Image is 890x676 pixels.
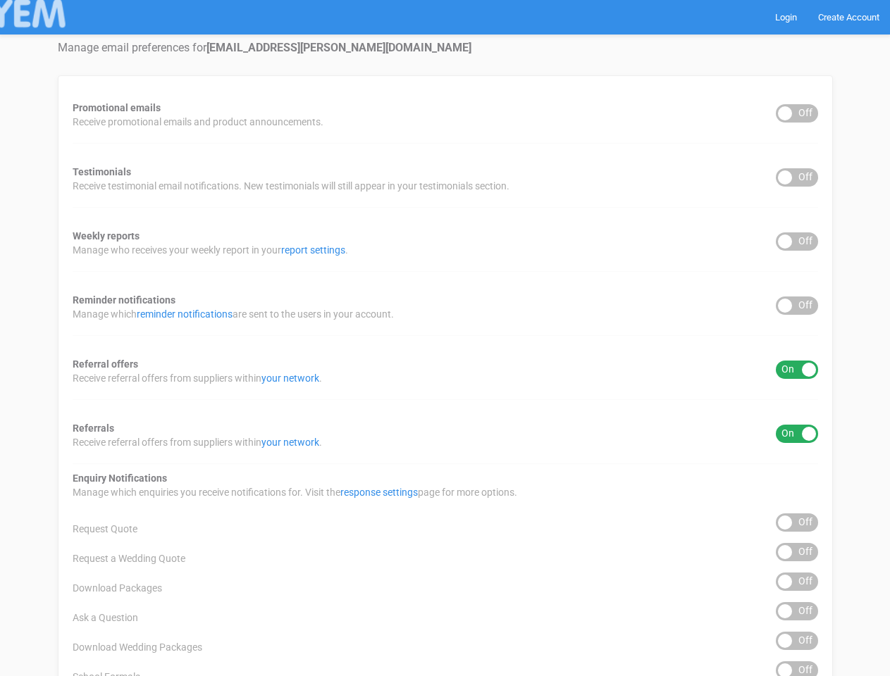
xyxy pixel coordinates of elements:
span: Receive testimonial email notifications. New testimonials will still appear in your testimonials ... [73,179,509,193]
strong: Referral offers [73,358,138,370]
strong: Enquiry Notifications [73,472,167,484]
span: Ask a Question [73,611,138,625]
a: your network [261,437,319,448]
span: Receive promotional emails and product announcements. [73,115,323,129]
span: Download Wedding Packages [73,640,202,654]
h4: Manage email preferences for [58,42,833,54]
span: Request a Wedding Quote [73,551,185,565]
span: Download Packages [73,581,162,595]
a: your network [261,373,319,384]
span: Manage which enquiries you receive notifications for. Visit the page for more options. [73,485,517,499]
strong: [EMAIL_ADDRESS][PERSON_NAME][DOMAIN_NAME] [206,41,471,54]
a: response settings [340,487,418,498]
span: Request Quote [73,522,137,536]
strong: Promotional emails [73,102,161,113]
strong: Weekly reports [73,230,140,242]
strong: Testimonials [73,166,131,177]
a: reminder notifications [137,308,233,320]
strong: Referrals [73,423,114,434]
span: Manage which are sent to the users in your account. [73,307,394,321]
a: report settings [281,244,345,256]
span: Receive referral offers from suppliers within . [73,371,322,385]
strong: Reminder notifications [73,294,175,306]
span: Manage who receives your weekly report in your . [73,243,348,257]
span: Receive referral offers from suppliers within . [73,435,322,449]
